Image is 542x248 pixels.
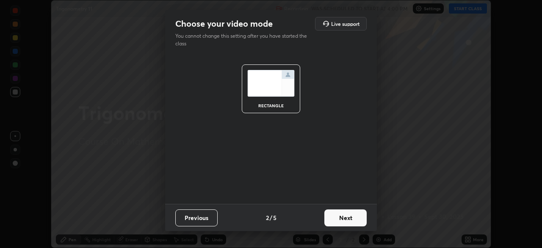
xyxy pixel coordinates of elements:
[273,213,277,222] h4: 5
[270,213,272,222] h4: /
[175,209,218,226] button: Previous
[254,103,288,108] div: rectangle
[266,213,269,222] h4: 2
[247,70,295,97] img: normalScreenIcon.ae25ed63.svg
[175,32,312,47] p: You cannot change this setting after you have started the class
[175,18,273,29] h2: Choose your video mode
[331,21,359,26] h5: Live support
[324,209,367,226] button: Next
